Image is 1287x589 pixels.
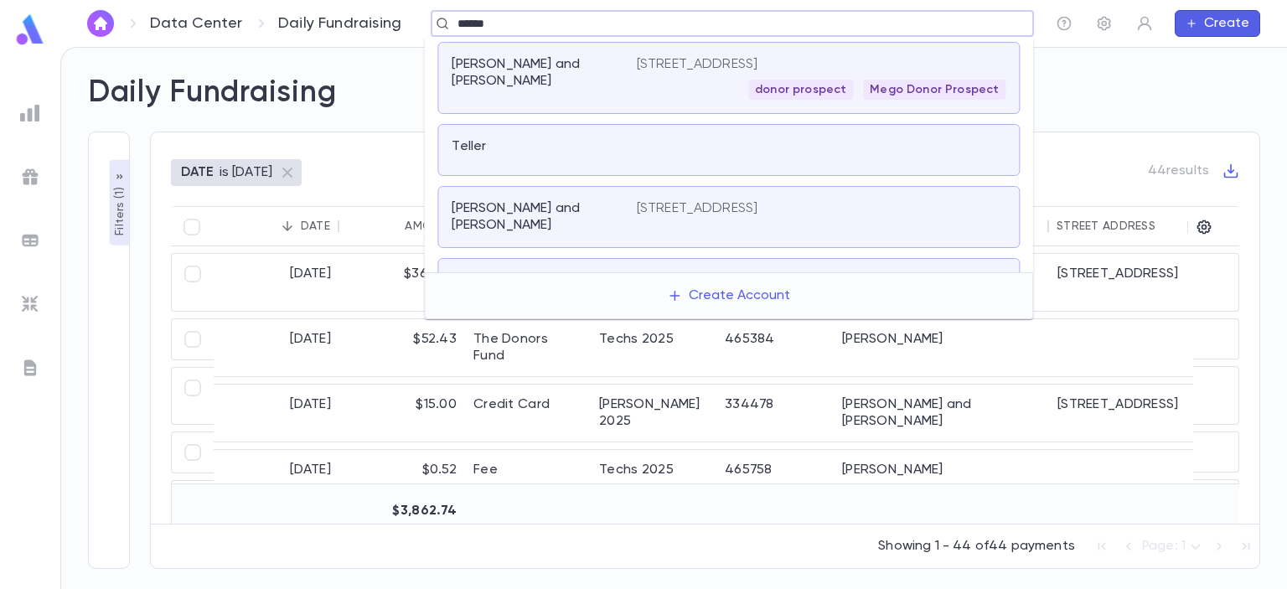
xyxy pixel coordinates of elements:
[637,56,758,73] p: [STREET_ADDRESS]
[834,319,1049,376] div: [PERSON_NAME]
[339,450,465,490] div: $0.52
[465,385,591,442] div: Credit Card
[339,491,465,531] div: $3,862.74
[20,167,40,187] img: campaigns_grey.99e729a5f7ee94e3726e6486bddda8f1.svg
[452,138,486,155] p: Teller
[181,164,214,181] p: DATE
[20,358,40,378] img: letters_grey.7941b92b52307dd3b8a917253454ce1c.svg
[378,213,405,240] button: Sort
[214,385,339,442] div: [DATE]
[654,280,804,312] button: Create Account
[171,159,302,186] div: DATEis [DATE]
[220,164,272,181] p: is [DATE]
[150,14,242,33] a: Data Center
[214,450,339,490] div: [DATE]
[1142,540,1186,553] span: Page: 1
[716,385,834,442] div: 334478
[90,17,111,30] img: home_white.a664292cf8c1dea59945f0da9f25487c.svg
[1175,10,1260,37] button: Create
[748,83,853,96] span: donor prospect
[716,450,834,490] div: 465758
[339,254,465,311] div: $360.00
[465,450,591,490] div: Fee
[716,319,834,376] div: 465384
[591,385,716,442] div: [PERSON_NAME] 2025
[834,450,1049,490] div: [PERSON_NAME]
[1148,163,1209,179] p: 44 results
[13,13,47,46] img: logo
[1049,254,1212,311] div: [STREET_ADDRESS]
[214,319,339,376] div: [DATE]
[88,75,336,111] h2: Daily Fundraising
[20,294,40,314] img: imports_grey.530a8a0e642e233f2baf0ef88e8c9fcb.svg
[20,230,40,251] img: batches_grey.339ca447c9d9533ef1741baa751efc33.svg
[111,183,128,235] p: Filters ( 1 )
[278,14,401,33] p: Daily Fundraising
[452,56,616,90] p: [PERSON_NAME] and [PERSON_NAME]
[1142,534,1206,560] div: Page: 1
[339,319,465,376] div: $52.43
[301,220,330,233] div: Date
[465,319,591,376] div: The Donors Fund
[20,103,40,123] img: reports_grey.c525e4749d1bce6a11f5fe2a8de1b229.svg
[405,220,456,233] div: Amount
[274,213,301,240] button: Sort
[591,319,716,376] div: Techs 2025
[1057,220,1155,233] div: Street Address
[110,160,130,245] button: Filters (1)
[878,538,1075,555] p: Showing 1 - 44 of 44 payments
[863,83,1005,96] span: Mego Donor Prospect
[1155,213,1182,240] button: Sort
[339,385,465,442] div: $15.00
[214,254,339,311] div: [DATE]
[1049,385,1212,442] div: [STREET_ADDRESS]
[637,200,758,217] p: [STREET_ADDRESS]
[591,450,716,490] div: Techs 2025
[452,200,616,234] p: [PERSON_NAME] and [PERSON_NAME]
[834,385,1049,442] div: [PERSON_NAME] and [PERSON_NAME]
